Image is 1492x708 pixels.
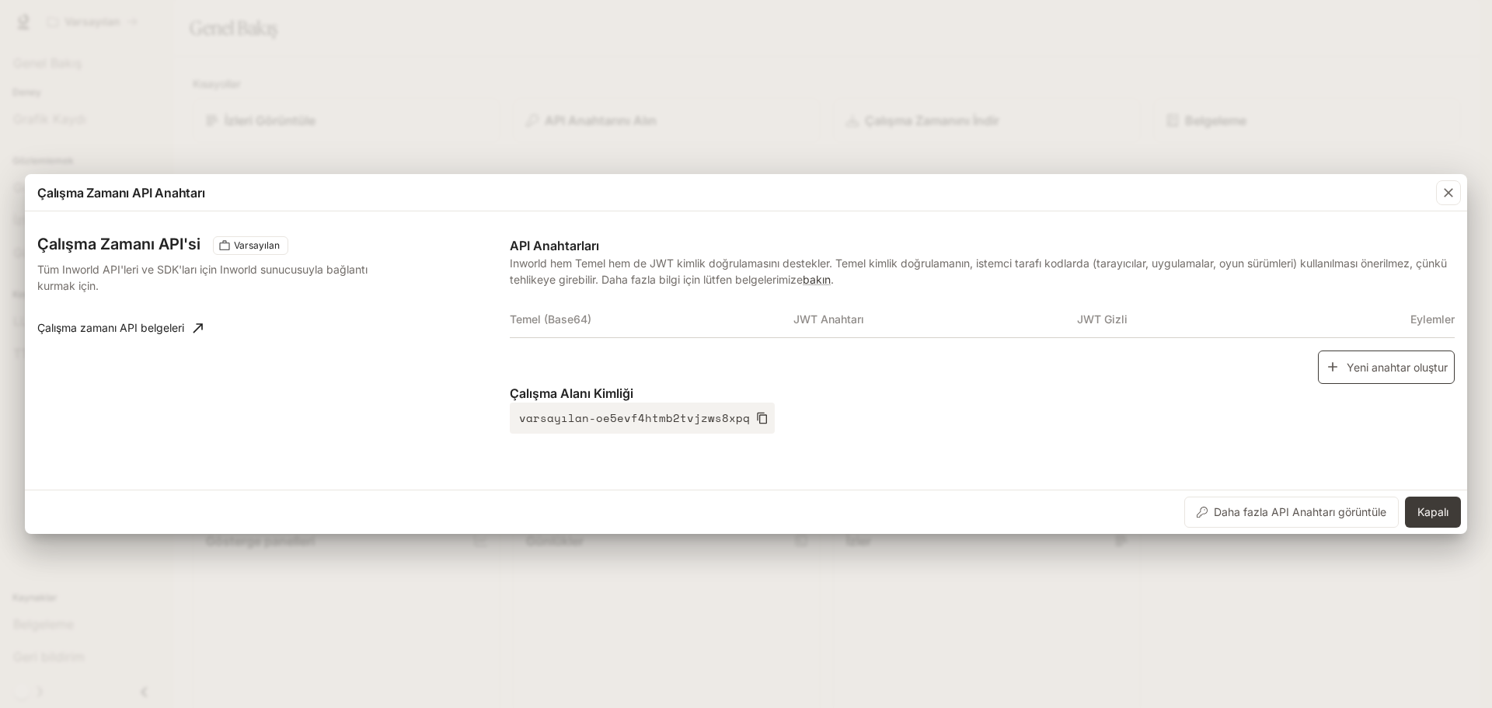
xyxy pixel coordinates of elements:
[213,236,288,255] div: Bu anahtarlar yalnızca mevcut çalışma alanınız için geçerli olacaktır
[37,185,205,201] font: Çalışma Zamanı API Anahtarı
[1347,360,1448,373] font: Yeni anahtar oluştur
[234,239,280,251] font: Varsayılan
[1410,312,1455,326] font: Eylemler
[831,273,834,286] font: .
[1417,505,1448,518] font: Kapalı
[803,273,831,286] a: bakın
[1405,497,1461,528] button: Kapalı
[510,312,591,326] font: Temel (Base64)
[510,385,633,401] font: Çalışma Alanı Kimliği
[37,321,184,334] font: Çalışma zamanı API belgeleri
[1077,312,1128,326] font: JWT Gizli
[510,403,775,434] button: varsayılan-oe5evf4htmb2tvjzws8xpq
[519,410,750,426] font: varsayılan-oe5evf4htmb2tvjzws8xpq
[1184,497,1399,528] button: Daha fazla API Anahtarı görüntüle
[510,256,1447,286] font: Inworld hem Temel hem de JWT kimlik doğrulamasını destekler. Temel kimlik doğrulamanın, istemci t...
[37,235,200,253] font: Çalışma Zamanı API'si
[510,238,599,253] font: API Anahtarları
[31,312,209,344] a: Çalışma zamanı API belgeleri
[793,312,864,326] font: JWT Anahtarı
[1214,505,1386,518] font: Daha fazla API Anahtarı görüntüle
[1318,351,1455,384] button: Yeni anahtar oluştur
[37,263,368,292] font: Tüm Inworld API'leri ve SDK'ları için Inworld sunucusuyla bağlantı kurmak için.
